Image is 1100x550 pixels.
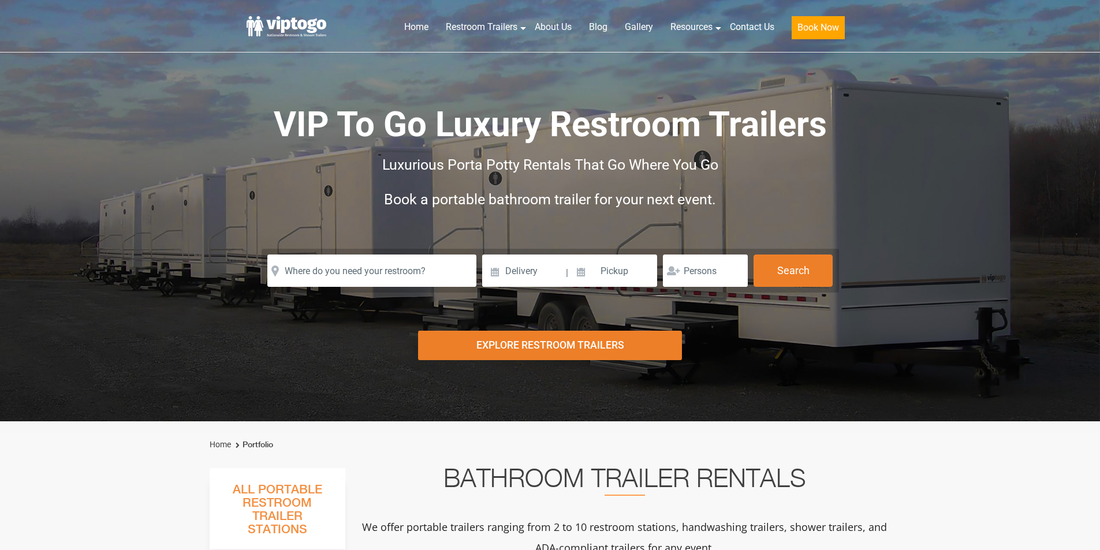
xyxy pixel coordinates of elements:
[361,468,889,496] h2: Bathroom Trailer Rentals
[580,14,616,40] a: Blog
[721,14,783,40] a: Contact Us
[570,255,658,287] input: Pickup
[616,14,662,40] a: Gallery
[437,14,526,40] a: Restroom Trailers
[792,16,845,39] button: Book Now
[662,14,721,40] a: Resources
[233,438,273,452] li: Portfolio
[482,255,565,287] input: Delivery
[566,255,568,291] span: |
[210,440,231,449] a: Home
[526,14,580,40] a: About Us
[382,156,718,173] span: Luxurious Porta Potty Rentals That Go Where You Go
[783,14,853,46] a: Book Now
[210,480,345,549] h3: All Portable Restroom Trailer Stations
[754,255,833,287] button: Search
[663,255,748,287] input: Persons
[384,191,716,208] span: Book a portable bathroom trailer for your next event.
[267,255,476,287] input: Where do you need your restroom?
[418,331,682,360] div: Explore Restroom Trailers
[274,104,827,145] span: VIP To Go Luxury Restroom Trailers
[396,14,437,40] a: Home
